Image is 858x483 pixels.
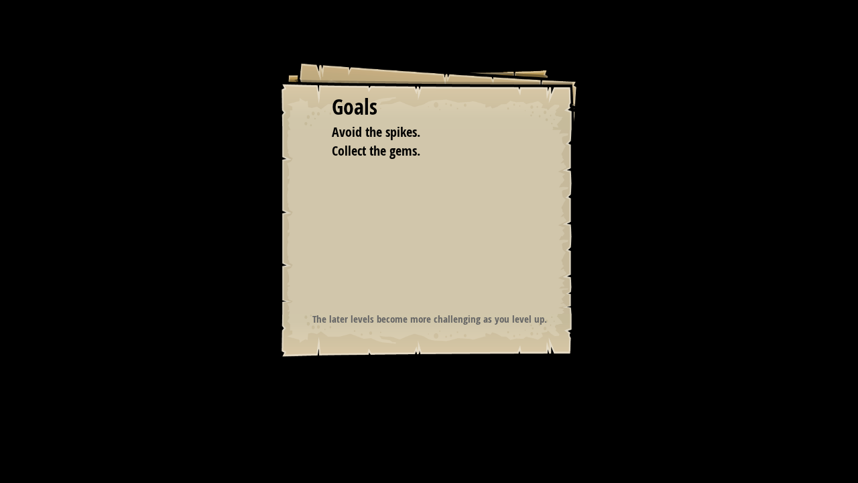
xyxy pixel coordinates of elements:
span: Collect the gems. [332,142,420,160]
p: The later levels become more challenging as you level up. [295,312,564,326]
li: Collect the gems. [315,142,523,161]
li: Avoid the spikes. [315,123,523,142]
div: Goals [332,92,526,123]
span: Avoid the spikes. [332,123,420,141]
